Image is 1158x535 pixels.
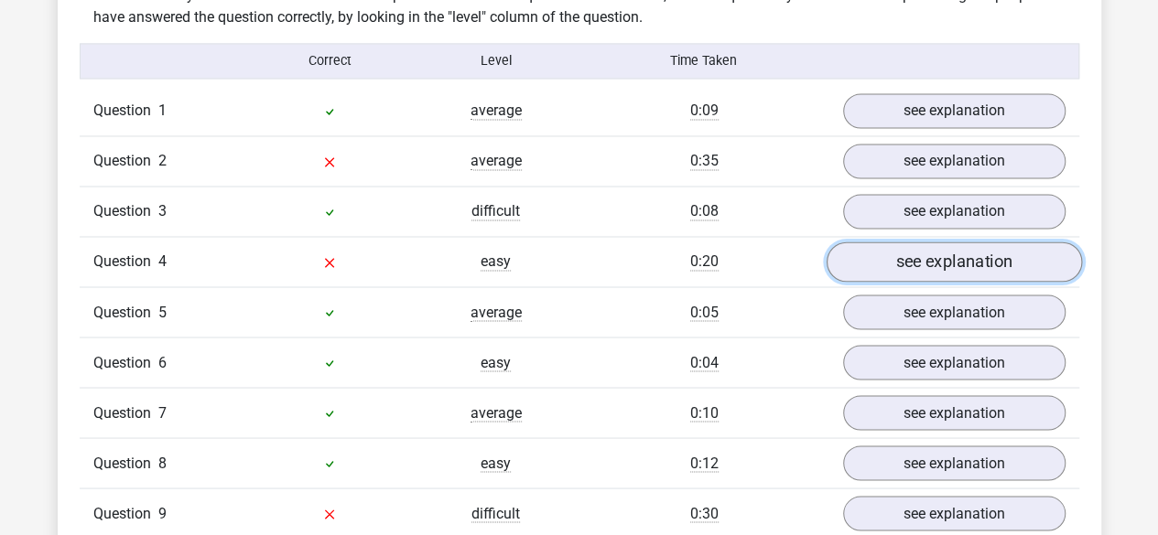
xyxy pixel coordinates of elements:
span: 6 [158,353,167,370]
span: 7 [158,403,167,421]
a: see explanation [843,194,1066,229]
span: 0:20 [690,252,719,271]
span: Question [93,401,158,423]
span: 0:09 [690,102,719,120]
a: see explanation [843,93,1066,128]
span: 4 [158,252,167,270]
span: average [471,152,522,170]
span: easy [481,252,511,271]
span: 1 [158,102,167,119]
div: Level [413,51,579,70]
span: Question [93,200,158,222]
span: 0:05 [690,303,719,321]
span: 0:12 [690,454,719,472]
span: 5 [158,303,167,320]
span: 0:35 [690,152,719,170]
span: 8 [158,454,167,471]
a: see explanation [843,345,1066,380]
span: difficult [471,504,520,522]
span: 9 [158,504,167,521]
a: see explanation [843,496,1066,530]
a: see explanation [843,294,1066,329]
span: Question [93,251,158,273]
span: average [471,303,522,321]
span: 3 [158,202,167,219]
span: Question [93,100,158,122]
span: 0:04 [690,353,719,371]
span: Question [93,452,158,474]
span: Question [93,502,158,524]
span: 0:08 [690,202,719,220]
span: average [471,403,522,422]
span: Question [93,351,158,373]
a: see explanation [826,242,1081,283]
span: easy [481,353,511,371]
div: Correct [246,51,413,70]
a: see explanation [843,445,1066,480]
span: average [471,102,522,120]
span: difficult [471,202,520,220]
span: 0:30 [690,504,719,522]
span: 0:10 [690,403,719,422]
a: see explanation [843,144,1066,178]
span: easy [481,454,511,472]
a: see explanation [843,395,1066,430]
span: Question [93,301,158,323]
div: Time Taken [579,51,828,70]
span: Question [93,150,158,172]
span: 2 [158,152,167,169]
